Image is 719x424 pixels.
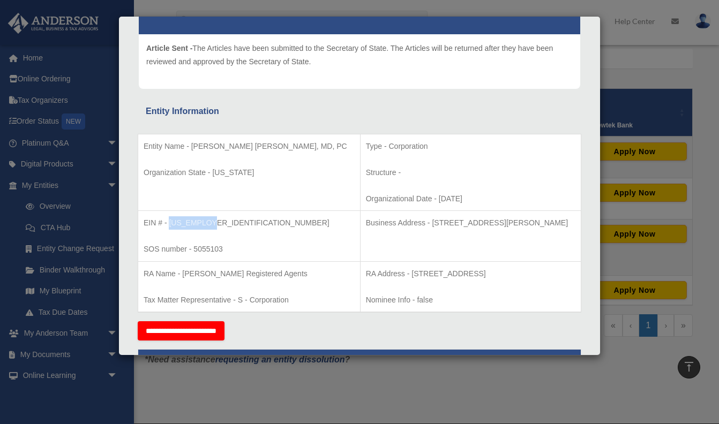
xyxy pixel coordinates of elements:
[366,166,575,179] p: Structure -
[144,293,355,307] p: Tax Matter Representative - S - Corporation
[144,140,355,153] p: Entity Name - [PERSON_NAME] [PERSON_NAME], MD, PC
[366,216,575,230] p: Business Address - [STREET_ADDRESS][PERSON_NAME]
[366,293,575,307] p: Nominee Info - false
[366,140,575,153] p: Type - Corporation
[146,104,573,119] div: Entity Information
[146,42,573,68] p: The Articles have been submitted to the Secretary of State. The Articles will be returned after t...
[144,216,355,230] p: EIN # - [US_EMPLOYER_IDENTIFICATION_NUMBER]
[138,350,581,376] th: Tax Information
[144,166,355,179] p: Organization State - [US_STATE]
[146,44,192,52] span: Article Sent -
[366,267,575,281] p: RA Address - [STREET_ADDRESS]
[144,243,355,256] p: SOS number - 5055103
[366,192,575,206] p: Organizational Date - [DATE]
[144,267,355,281] p: RA Name - [PERSON_NAME] Registered Agents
